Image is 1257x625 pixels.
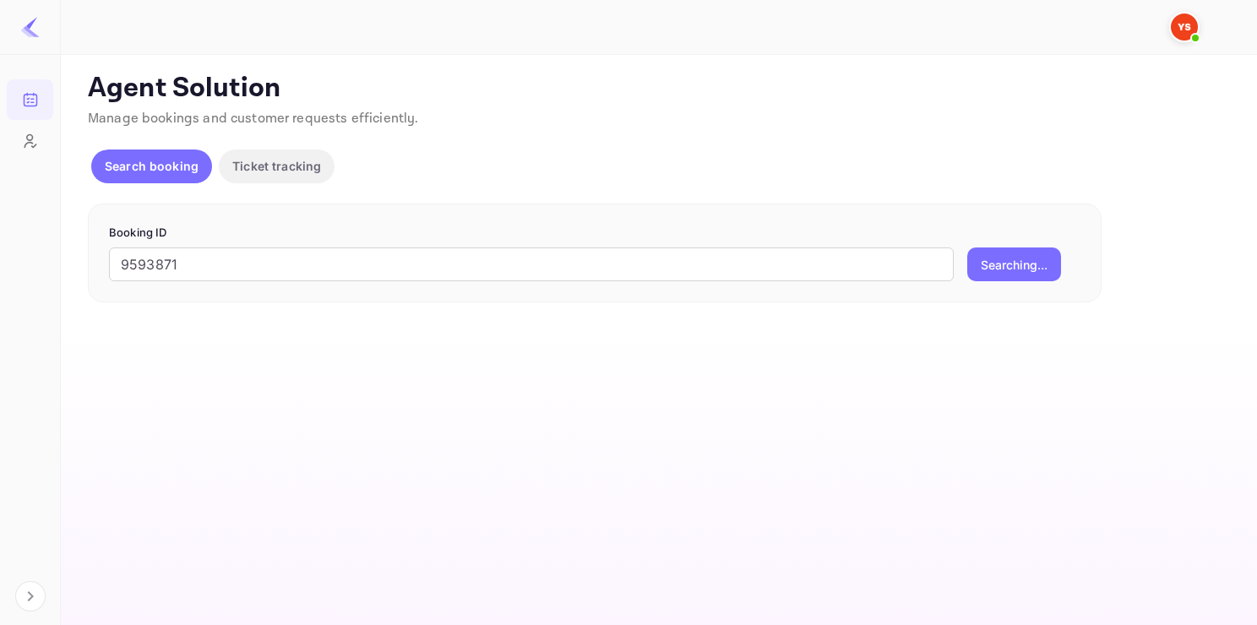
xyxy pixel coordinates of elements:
img: Yandex Support [1171,14,1198,41]
button: Searching... [967,247,1061,281]
p: Agent Solution [88,72,1227,106]
input: Enter Booking ID (e.g., 63782194) [109,247,954,281]
p: Search booking [105,157,199,175]
img: LiteAPI [20,17,41,37]
button: Expand navigation [15,581,46,611]
span: Manage bookings and customer requests efficiently. [88,110,419,128]
a: Bookings [7,79,53,118]
p: Booking ID [109,225,1080,242]
a: Customers [7,121,53,160]
p: Ticket tracking [232,157,321,175]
